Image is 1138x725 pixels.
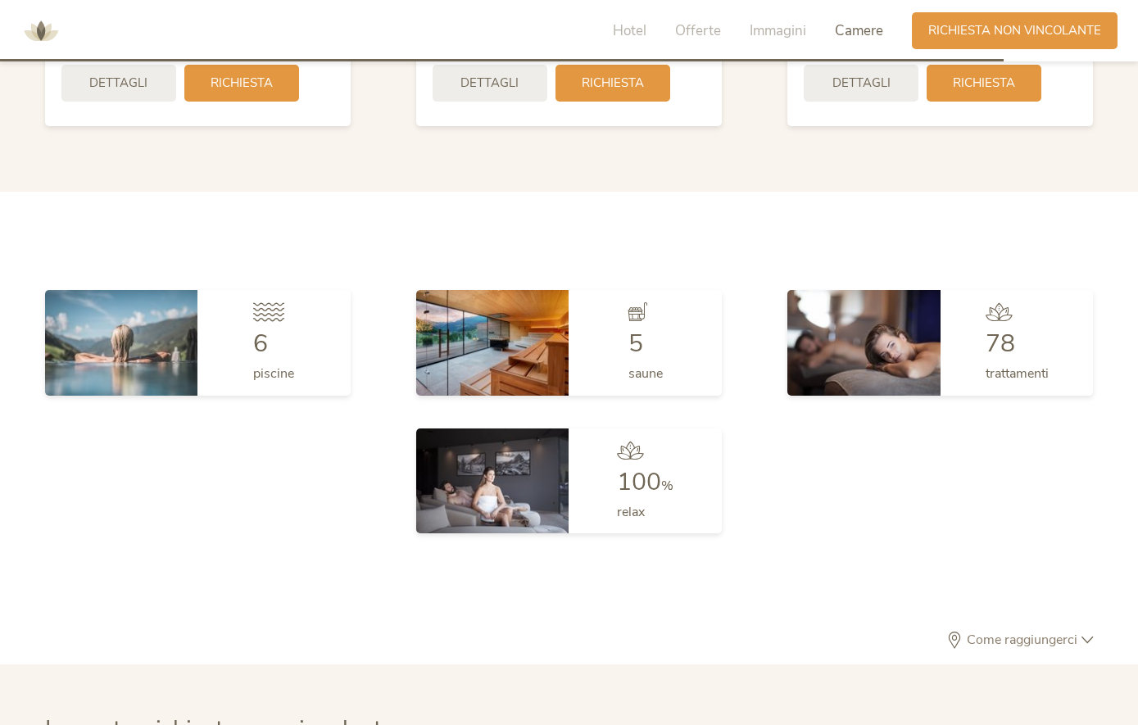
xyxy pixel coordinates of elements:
[460,75,519,92] span: Dettagli
[661,477,673,495] span: %
[963,633,1081,646] span: Come raggiungerci
[16,7,66,56] img: AMONTI & LUNARIS Wellnessresort
[582,75,644,92] span: Richiesta
[211,75,273,92] span: Richiesta
[986,327,1015,360] span: 78
[253,365,294,383] span: piscine
[628,365,663,383] span: saune
[986,365,1049,383] span: trattamenti
[16,25,66,36] a: AMONTI & LUNARIS Wellnessresort
[928,22,1101,39] span: Richiesta non vincolante
[628,327,643,360] span: 5
[832,75,891,92] span: Dettagli
[89,75,147,92] span: Dettagli
[253,327,268,360] span: 6
[835,21,883,40] span: Camere
[617,465,661,499] span: 100
[613,21,646,40] span: Hotel
[750,21,806,40] span: Immagini
[675,21,721,40] span: Offerte
[617,503,645,521] span: relax
[953,75,1015,92] span: Richiesta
